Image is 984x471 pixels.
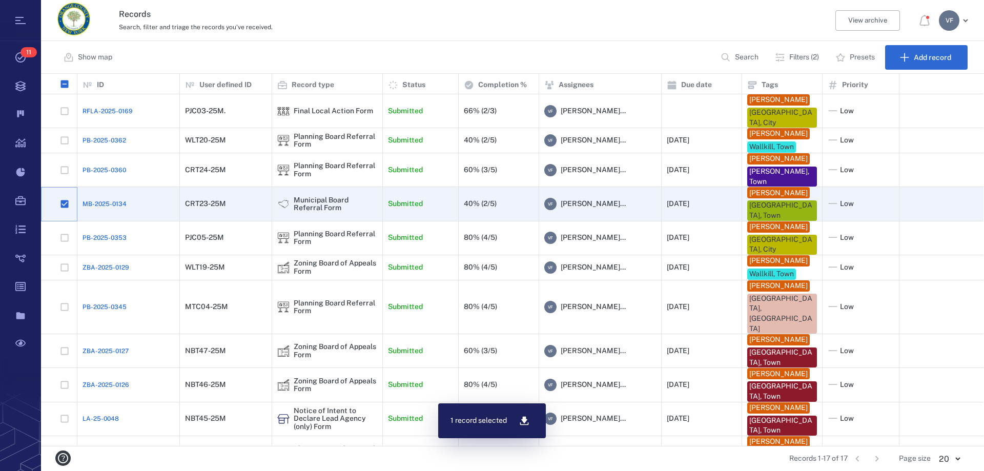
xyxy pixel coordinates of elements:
p: Due date [681,80,712,90]
span: Low [840,233,854,243]
div: NBT47-25M [185,347,226,355]
div: [DATE] [667,415,689,422]
div: [DATE] [667,347,689,355]
div: Planning Board Referral Form [294,133,377,149]
div: Planning Board Referral Form [277,164,290,176]
span: Help [23,7,44,16]
h3: Records [119,8,678,21]
span: MB-2025-0134 [83,199,127,209]
a: LA-25-0048 [83,414,119,423]
div: [PERSON_NAME] [749,188,808,198]
p: Submitted [388,380,423,390]
div: V F [544,198,557,210]
p: Priority [842,80,868,90]
div: [GEOGRAPHIC_DATA], Town [749,347,815,367]
img: icon Planning Board Referral Form [277,164,290,176]
div: Notice of Intent to Declare Lead Agency (only) Form [277,413,290,425]
div: [DATE] [667,166,689,174]
div: CRT24-25M [185,166,226,174]
div: [PERSON_NAME] [749,256,808,266]
div: 66% (2/3) [464,107,497,115]
div: [PERSON_NAME] [749,437,808,447]
div: Zoning Board of Appeals Form [294,259,377,275]
p: 1 record selected [450,416,507,426]
div: Planning Board Referral Form [277,134,290,147]
div: WLT19-25M [185,263,225,271]
div: [GEOGRAPHIC_DATA], City [749,235,815,255]
p: Record type [292,80,334,90]
button: Filters (2) [769,45,827,70]
p: Completion % [478,80,527,90]
div: WLT20-25M [185,136,226,144]
div: 80% (4/5) [464,263,497,271]
div: [GEOGRAPHIC_DATA], Town [749,416,815,436]
div: 60% (3/5) [464,347,497,355]
div: Wallkill, Town [749,269,794,279]
div: [GEOGRAPHIC_DATA], Town [749,381,815,401]
p: ID [97,80,104,90]
p: Search [735,52,758,63]
p: User defined ID [199,80,252,90]
button: VF [939,10,972,31]
div: 80% (4/5) [464,381,497,388]
div: Planning Board Referral Form [294,299,377,315]
span: Low [840,346,854,356]
div: Zoning Board of Appeals Form [277,379,290,391]
a: ZBA-2025-0126 [83,380,129,390]
img: icon Planning Board Referral Form [277,301,290,313]
a: ZBA-2025-0127 [83,346,129,356]
span: [PERSON_NAME]... [561,106,626,116]
div: V F [939,10,959,31]
div: [DATE] [667,136,689,144]
p: Submitted [388,302,423,312]
img: icon Municipal Board Referral Form [277,198,290,210]
span: Page size [899,454,931,464]
div: V F [544,413,557,425]
span: Low [840,199,854,209]
a: ZBA-2025-0129 [83,263,129,272]
span: [PERSON_NAME]... [561,414,626,424]
span: Search, filter and triage the records you've received. [119,24,273,31]
div: [PERSON_NAME] [749,281,808,291]
span: [PERSON_NAME]... [561,233,626,243]
a: PB-2025-0345 [83,302,127,312]
div: 80% (4/5) [464,303,497,311]
span: PB-2025-0353 [83,233,127,242]
p: Tags [762,80,778,90]
div: V F [544,379,557,391]
p: Filters (2) [789,52,819,63]
a: RFLA-2025-0169 [83,107,133,116]
span: Low [840,262,854,273]
button: View archive [835,10,900,31]
div: Planning Board Referral Form [294,445,377,461]
img: Orange County Planning Department logo [57,3,90,35]
img: icon Zoning Board of Appeals Form [277,379,290,391]
span: Low [840,380,854,390]
div: V F [544,105,557,117]
div: Wallkill, Town [749,142,794,152]
p: Submitted [388,199,423,209]
div: CRT23-25M [185,200,226,208]
div: 80% (4/5) [464,234,497,241]
div: [GEOGRAPHIC_DATA], City [749,108,815,128]
div: Municipal Board Referral Form [294,196,377,212]
div: V F [544,134,557,147]
a: PB-2025-0362 [83,136,126,145]
div: V F [544,261,557,274]
p: Assignees [559,80,593,90]
div: Zoning Board of Appeals Form [277,345,290,357]
p: Submitted [388,414,423,424]
p: Submitted [388,262,423,273]
p: Status [402,80,425,90]
span: Low [840,106,854,116]
p: Submitted [388,106,423,116]
div: [GEOGRAPHIC_DATA], [GEOGRAPHIC_DATA] [749,294,815,334]
div: Planning Board Referral Form [294,230,377,246]
div: [PERSON_NAME] [749,403,808,413]
div: 40% (2/5) [464,136,497,144]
